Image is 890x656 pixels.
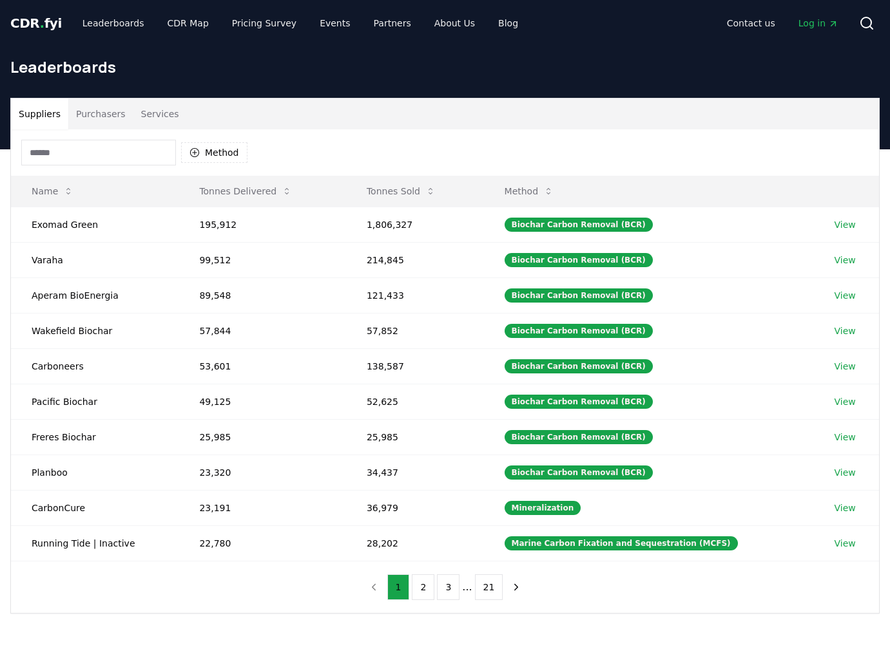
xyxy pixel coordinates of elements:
a: Events [309,12,360,35]
h1: Leaderboards [10,57,880,77]
td: 25,985 [179,419,346,455]
td: Wakefield Biochar [11,313,179,348]
div: Biochar Carbon Removal (BCR) [505,288,653,303]
td: Freres Biochar [11,419,179,455]
a: Blog [488,12,528,35]
td: 57,852 [346,313,484,348]
button: Purchasers [68,98,133,129]
div: Marine Carbon Fixation and Sequestration (MCFS) [505,536,738,550]
button: 1 [387,574,410,600]
a: View [835,218,856,231]
a: View [835,289,856,302]
span: CDR fyi [10,15,62,31]
div: Biochar Carbon Removal (BCR) [505,359,653,373]
button: Method [181,142,247,163]
td: 89,548 [179,277,346,313]
a: View [835,466,856,479]
td: Exomad Green [11,207,179,242]
div: Biochar Carbon Removal (BCR) [505,253,653,267]
button: Services [133,98,187,129]
a: View [835,360,856,373]
td: 28,202 [346,525,484,561]
a: CDR.fyi [10,14,62,32]
div: Biochar Carbon Removal (BCR) [505,395,653,409]
td: 23,320 [179,455,346,490]
span: . [40,15,44,31]
td: 36,979 [346,490,484,525]
td: 53,601 [179,348,346,384]
a: Partners [363,12,421,35]
td: Planboo [11,455,179,490]
td: 214,845 [346,242,484,277]
button: 21 [475,574,503,600]
a: Pricing Survey [222,12,307,35]
a: View [835,254,856,267]
button: Tonnes Sold [356,178,446,204]
button: Name [21,178,84,204]
a: View [835,431,856,444]
div: Biochar Carbon Removal (BCR) [505,430,653,444]
a: Leaderboards [72,12,155,35]
div: Biochar Carbon Removal (BCR) [505,218,653,232]
td: CarbonCure [11,490,179,525]
li: ... [462,579,472,595]
div: Biochar Carbon Removal (BCR) [505,465,653,480]
div: Mineralization [505,501,581,515]
td: 22,780 [179,525,346,561]
nav: Main [717,12,849,35]
td: 34,437 [346,455,484,490]
td: 195,912 [179,207,346,242]
td: Pacific Biochar [11,384,179,419]
div: Biochar Carbon Removal (BCR) [505,324,653,338]
a: View [835,324,856,337]
a: About Us [424,12,485,35]
td: 25,985 [346,419,484,455]
a: Contact us [717,12,786,35]
td: 23,191 [179,490,346,525]
td: 49,125 [179,384,346,419]
button: 2 [412,574,434,600]
td: 52,625 [346,384,484,419]
td: 138,587 [346,348,484,384]
a: View [835,501,856,514]
button: Suppliers [11,98,68,129]
span: Log in [798,17,838,30]
td: 121,433 [346,277,484,313]
nav: Main [72,12,528,35]
td: 57,844 [179,313,346,348]
a: View [835,537,856,550]
td: Running Tide | Inactive [11,525,179,561]
td: Carboneers [11,348,179,384]
a: CDR Map [157,12,219,35]
td: 1,806,327 [346,207,484,242]
button: Method [494,178,565,204]
button: Tonnes Delivered [189,178,302,204]
a: View [835,395,856,408]
td: 99,512 [179,242,346,277]
button: 3 [437,574,460,600]
a: Log in [788,12,849,35]
button: next page [505,574,527,600]
td: Aperam BioEnergia [11,277,179,313]
td: Varaha [11,242,179,277]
